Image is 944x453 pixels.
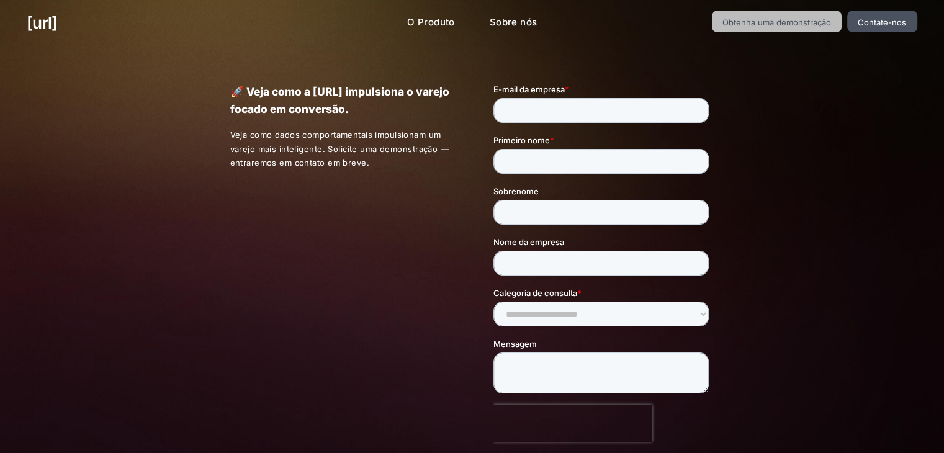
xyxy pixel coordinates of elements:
a: Sobre nós [480,11,547,35]
font: Obtenha uma demonstração [722,17,831,27]
a: O Produto [397,11,465,35]
font: 🚀 Veja como a [URL] impulsiona o varejo focado em conversão. [230,85,449,115]
font: Veja como dados comportamentais impulsionam um varejo mais inteligente. Solicite uma demonstração... [230,130,449,168]
font: Contate-nos [858,17,906,27]
font: O Produto [407,16,455,28]
font: [URL] [27,13,57,32]
a: [URL] [27,11,57,35]
font: Sobre nós [490,16,537,28]
a: Obtenha uma demonstração [712,11,842,32]
a: Contate-nos [847,11,917,32]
